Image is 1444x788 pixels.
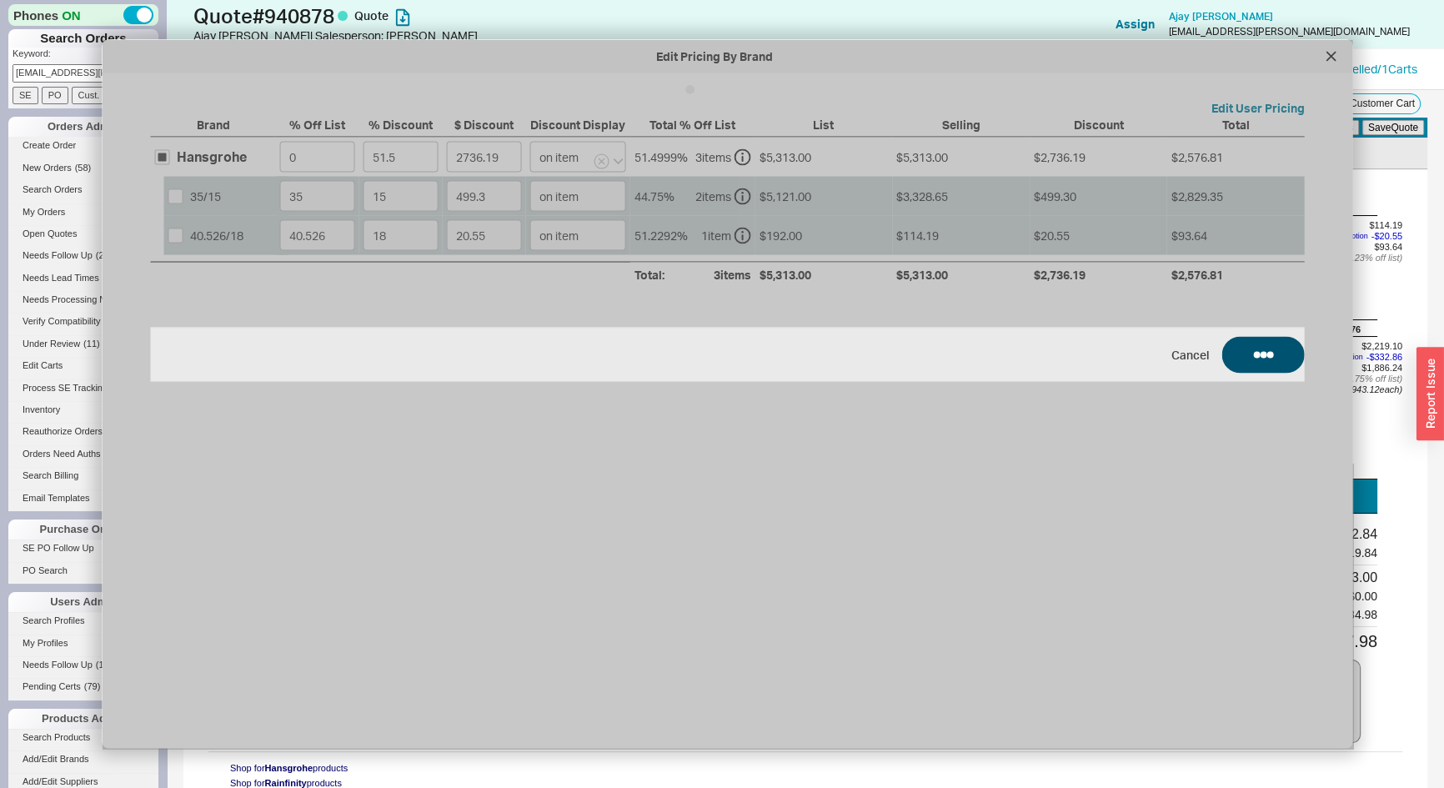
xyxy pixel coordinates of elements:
a: Inventory [8,401,158,419]
a: /1Carts [1377,62,1417,76]
a: New Orders(58) [8,159,158,177]
div: Orders Admin [8,117,158,137]
span: Rainfinity [265,778,307,788]
span: ( 79 ) [84,681,101,691]
span: - $20.55 [1371,231,1402,242]
a: Search Orders [8,181,158,198]
div: Products Admin [8,709,158,729]
span: Pending Certs [23,681,81,691]
span: Needs Follow Up [23,660,93,670]
h1: Search Orders [8,29,158,48]
a: Ajay [PERSON_NAME] [1169,11,1273,23]
a: Search Profiles [8,612,158,630]
a: Needs Processing Note [8,291,158,309]
div: Phones [8,4,158,26]
span: ON [62,7,81,24]
span: Cancel [1171,346,1209,363]
a: Add/Edit Brands [8,750,158,768]
a: Needs Follow Up(26) [8,247,158,264]
a: Needs Lead Times [8,269,158,287]
span: Process SE Tracking [23,383,108,393]
a: SE PO Follow Up [8,540,158,557]
span: $2,219.10 [1361,341,1402,351]
input: PO [42,87,68,104]
a: Process SE Tracking(10) [8,379,158,397]
span: Verify Compatibility [23,316,101,326]
i: ( $943.12 each) [1343,384,1402,394]
a: Needs Follow Up(195) [8,656,158,674]
div: Purchase Orders [8,519,158,540]
span: Needs Processing Note [23,294,119,304]
a: Open Quotes [8,225,158,243]
span: Quote [354,8,389,23]
button: Shop forHansgroheproducts [225,762,353,775]
h1: Quote # 940878 [193,4,726,28]
a: Email Templates [8,489,158,507]
a: Pending Certs(79) [8,678,158,695]
button: Assign [1116,16,1155,33]
input: Cust. PO/Proj [72,87,141,104]
div: [EMAIL_ADDRESS][PERSON_NAME][DOMAIN_NAME] [1169,26,1410,38]
input: SE [13,87,38,104]
span: Ajay [PERSON_NAME] [1169,10,1273,23]
span: $93.64 [1374,242,1402,252]
span: $1,886.24 [1361,363,1402,373]
span: ( 26 ) [96,250,113,260]
span: Needs Follow Up [23,250,93,260]
a: Orders Need Auths [8,445,158,463]
a: Search Billing [8,467,158,484]
p: Keyword: [13,48,158,64]
span: $114.19 [1369,220,1402,230]
button: SaveQuote [1362,120,1424,135]
a: Reauthorize Orders [8,423,158,440]
span: ( 195 ) [96,660,118,670]
a: Create Order [8,137,158,154]
span: - $332.86 [1366,352,1402,363]
a: Edit Carts [8,357,158,374]
a: Under Review(11) [8,335,158,353]
span: Hansgrohe [265,763,313,773]
div: Users Admin [8,592,158,612]
span: ( 58 ) [75,163,92,173]
a: My Orders [8,203,158,221]
a: Verify Compatibility(21) [8,313,158,330]
span: Under Review [23,339,80,349]
a: PO Search [8,562,158,580]
a: My Profiles [8,635,158,652]
span: ( 11 ) [83,339,100,349]
a: Search Products [8,729,158,746]
span: New Orders [23,163,72,173]
div: Ajay [PERSON_NAME] | Salesperson: [PERSON_NAME] [193,28,726,44]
